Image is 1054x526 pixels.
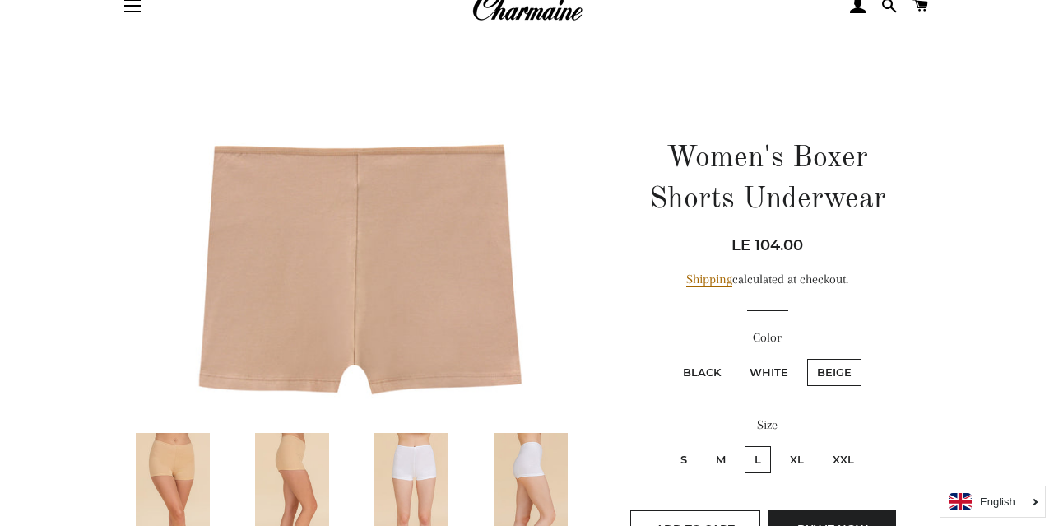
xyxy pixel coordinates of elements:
[686,272,732,287] a: Shipping
[740,359,798,386] label: White
[780,446,814,473] label: XL
[949,493,1037,510] a: English
[823,446,864,473] label: XXL
[673,359,731,386] label: Black
[731,236,803,254] span: LE 104.00
[671,446,697,473] label: S
[621,328,913,348] label: Color
[621,269,913,290] div: calculated at checkout.
[120,109,585,418] img: Women's Boxer Shorts Underwear
[745,446,771,473] label: L
[807,359,861,386] label: Beige
[706,446,736,473] label: M
[621,138,913,221] h1: Women's Boxer Shorts Underwear
[621,415,913,435] label: Size
[980,496,1015,507] i: English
